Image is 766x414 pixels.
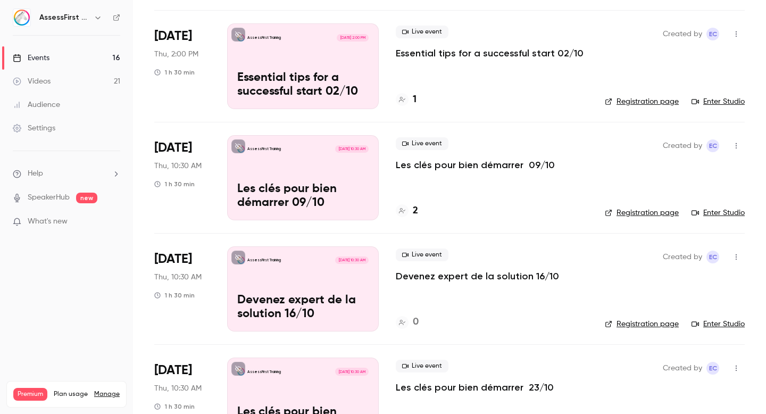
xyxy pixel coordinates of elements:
[335,145,368,153] span: [DATE] 10:30 AM
[154,246,210,332] div: Oct 16 Thu, 10:30 AM (Europe/Paris)
[605,319,679,329] a: Registration page
[13,123,55,134] div: Settings
[413,204,418,218] h4: 2
[154,180,195,188] div: 1 h 30 min
[396,137,448,150] span: Live event
[663,139,702,152] span: Created by
[709,362,717,375] span: EC
[706,139,719,152] span: Emmanuelle Cortes
[154,362,192,379] span: [DATE]
[13,9,30,26] img: AssessFirst Training
[13,53,49,63] div: Events
[396,159,555,171] a: Les clés pour bien démarrer 09/10
[692,319,745,329] a: Enter Studio
[396,204,418,218] a: 2
[247,258,281,263] p: AssessFirst Training
[154,139,192,156] span: [DATE]
[663,28,702,40] span: Created by
[247,35,281,40] p: AssessFirst Training
[706,251,719,263] span: Emmanuelle Cortes
[227,246,379,332] a: Devenez expert de la solution 16/10AssessFirst Training[DATE] 10:30 AMDevenez expert de la soluti...
[709,139,717,152] span: EC
[154,49,198,60] span: Thu, 2:00 PM
[94,390,120,399] a: Manage
[76,193,97,203] span: new
[396,93,417,107] a: 1
[154,23,210,109] div: Oct 2 Thu, 2:00 PM (Europe/Paris)
[396,360,448,372] span: Live event
[396,270,559,283] a: Devenez expert de la solution 16/10
[107,217,120,227] iframe: Noticeable Trigger
[663,362,702,375] span: Created by
[54,390,88,399] span: Plan usage
[413,93,417,107] h4: 1
[709,28,717,40] span: EC
[692,96,745,107] a: Enter Studio
[396,315,419,329] a: 0
[28,192,70,203] a: SpeakerHub
[13,388,47,401] span: Premium
[237,294,369,321] p: Devenez expert de la solution 16/10
[154,402,195,411] div: 1 h 30 min
[337,34,368,42] span: [DATE] 2:00 PM
[154,68,195,77] div: 1 h 30 min
[227,135,379,220] a: Les clés pour bien démarrer 09/10AssessFirst Training[DATE] 10:30 AMLes clés pour bien démarrer 0...
[335,256,368,264] span: [DATE] 10:30 AM
[396,381,554,394] a: Les clés pour bien démarrer 23/10
[154,272,202,283] span: Thu, 10:30 AM
[709,251,717,263] span: EC
[706,28,719,40] span: Emmanuelle Cortes
[335,368,368,375] span: [DATE] 10:30 AM
[28,216,68,227] span: What's new
[247,369,281,375] p: AssessFirst Training
[13,100,60,110] div: Audience
[154,251,192,268] span: [DATE]
[692,208,745,218] a: Enter Studio
[154,135,210,220] div: Oct 9 Thu, 10:30 AM (Europe/Paris)
[396,47,584,60] a: Essential tips for a successful start 02/10
[247,146,281,152] p: AssessFirst Training
[396,249,448,261] span: Live event
[28,168,43,179] span: Help
[237,183,369,210] p: Les clés pour bien démarrer 09/10
[13,168,120,179] li: help-dropdown-opener
[605,96,679,107] a: Registration page
[413,315,419,329] h4: 0
[154,161,202,171] span: Thu, 10:30 AM
[39,12,89,23] h6: AssessFirst Training
[154,28,192,45] span: [DATE]
[154,291,195,300] div: 1 h 30 min
[605,208,679,218] a: Registration page
[13,76,51,87] div: Videos
[154,383,202,394] span: Thu, 10:30 AM
[227,23,379,109] a: Essential tips for a successful start 02/10AssessFirst Training[DATE] 2:00 PMEssential tips for a...
[396,26,448,38] span: Live event
[237,71,369,99] p: Essential tips for a successful start 02/10
[663,251,702,263] span: Created by
[706,362,719,375] span: Emmanuelle Cortes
